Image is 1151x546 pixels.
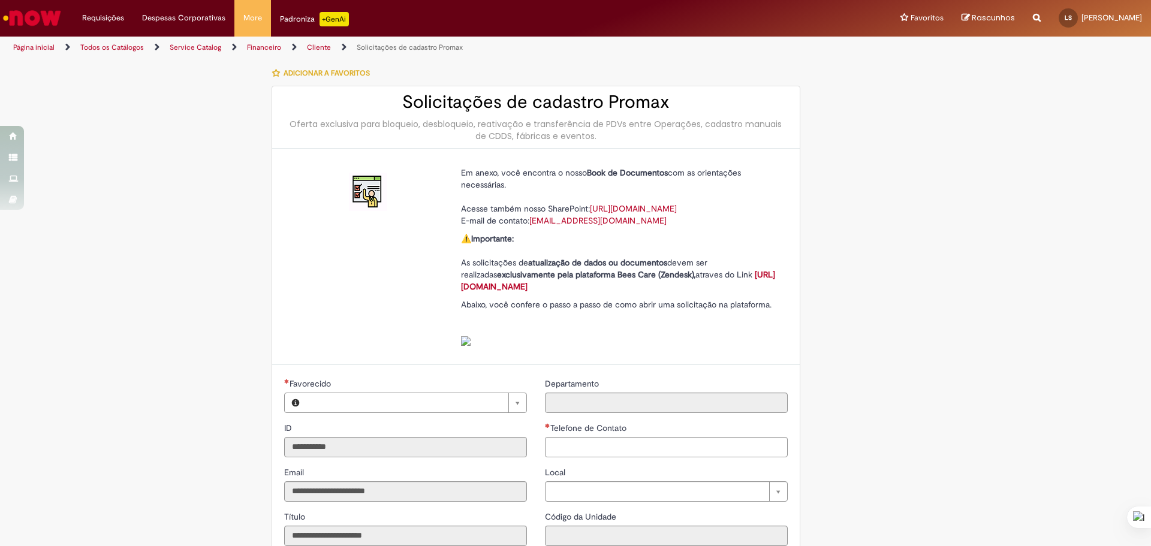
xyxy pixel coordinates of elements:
span: Necessários - Favorecido [290,378,333,389]
span: Necessários [545,423,550,428]
p: Em anexo, você encontra o nosso com as orientações necessárias. Acesse também nosso SharePoint: E... [461,167,779,227]
span: Local [545,467,568,478]
span: Somente leitura - ID [284,423,294,433]
span: Rascunhos [972,12,1015,23]
span: Telefone de Contato [550,423,629,433]
label: Somente leitura - Departamento [545,378,601,390]
a: Financeiro [247,43,281,52]
span: [PERSON_NAME] [1081,13,1142,23]
input: Telefone de Contato [545,437,788,457]
h2: Solicitações de cadastro Promax [284,92,788,112]
p: +GenAi [320,12,349,26]
a: Página inicial [13,43,55,52]
strong: Importante: [471,233,514,244]
input: Código da Unidade [545,526,788,546]
span: LS [1065,14,1072,22]
a: [EMAIL_ADDRESS][DOMAIN_NAME] [529,215,667,226]
input: Departamento [545,393,788,413]
strong: Book de Documentos [587,167,668,178]
span: Somente leitura - Departamento [545,378,601,389]
div: Padroniza [280,12,349,26]
label: Somente leitura - Título [284,511,308,523]
a: Limpar campo Favorecido [306,393,526,412]
a: Limpar campo Local [545,481,788,502]
input: Título [284,526,527,546]
a: Solicitações de cadastro Promax [357,43,463,52]
label: Somente leitura - Email [284,466,306,478]
a: [URL][DOMAIN_NAME] [461,269,775,292]
a: Todos os Catálogos [80,43,144,52]
strong: exclusivamente pela plataforma Bees Care (Zendesk), [497,269,695,280]
button: Favorecido, Visualizar este registro [285,393,306,412]
span: Necessários [284,379,290,384]
span: Somente leitura - Título [284,511,308,522]
span: Requisições [82,12,124,24]
input: ID [284,437,527,457]
span: Somente leitura - Email [284,467,306,478]
strong: atualização de dados ou documentos [528,257,667,268]
img: ServiceNow [1,6,63,30]
a: [URL][DOMAIN_NAME] [590,203,677,214]
p: Abaixo, você confere o passo a passo de como abrir uma solicitação na plataforma. [461,298,779,346]
span: More [243,12,262,24]
img: Solicitações de cadastro Promax [349,173,387,211]
ul: Trilhas de página [9,37,758,59]
span: Favoritos [911,12,944,24]
span: Despesas Corporativas [142,12,225,24]
input: Email [284,481,527,502]
span: Adicionar a Favoritos [284,68,370,78]
img: sys_attachment.do [461,336,471,346]
p: ⚠️ As solicitações de devem ser realizadas atraves do Link [461,233,779,292]
a: Service Catalog [170,43,221,52]
label: Somente leitura - ID [284,422,294,434]
div: Oferta exclusiva para bloqueio, desbloqueio, reativação e transferência de PDVs entre Operações, ... [284,118,788,142]
label: Somente leitura - Código da Unidade [545,511,619,523]
button: Adicionar a Favoritos [272,61,376,86]
a: Rascunhos [962,13,1015,24]
span: Somente leitura - Código da Unidade [545,511,619,522]
a: Cliente [307,43,331,52]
